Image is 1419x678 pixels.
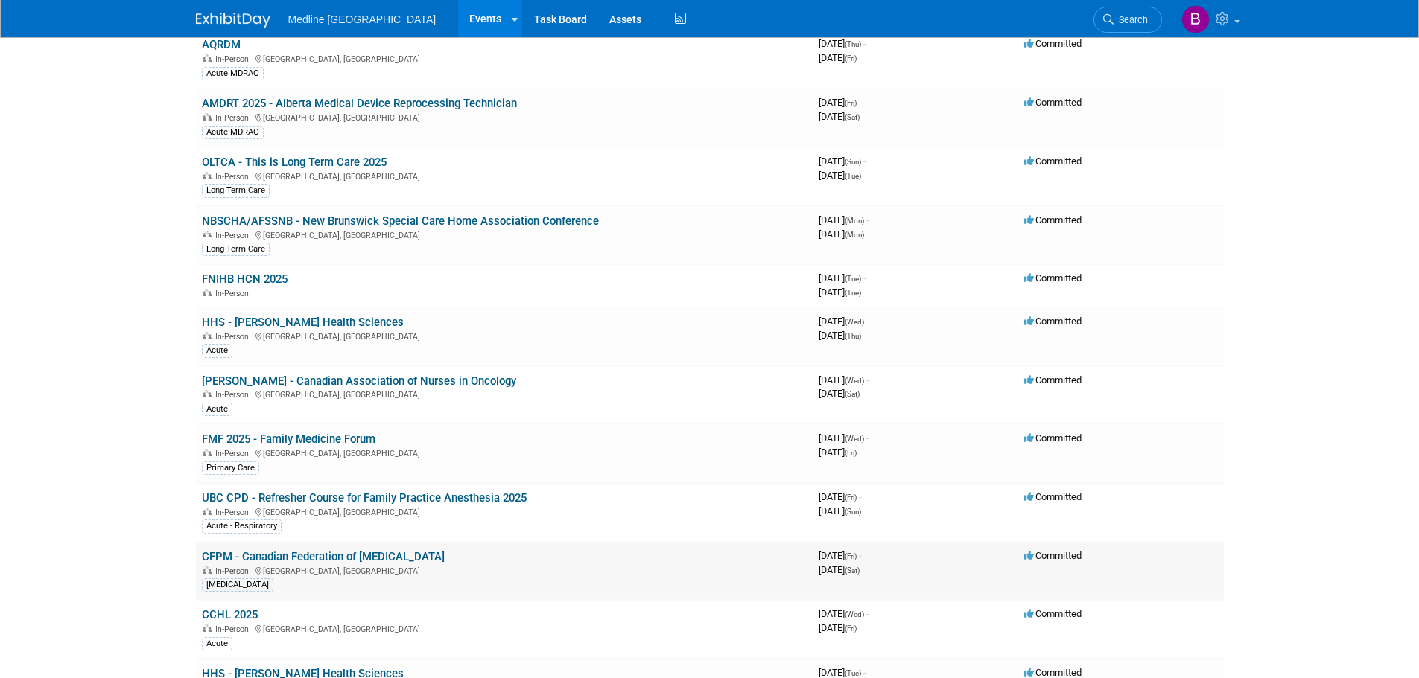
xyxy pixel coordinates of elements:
[202,403,232,416] div: Acute
[202,608,258,621] a: CCHL 2025
[819,330,861,341] span: [DATE]
[215,508,253,517] span: In-Person
[819,97,861,108] span: [DATE]
[845,377,864,385] span: (Wed)
[819,608,869,619] span: [DATE]
[1024,432,1082,444] span: Committed
[203,54,212,62] img: In-Person Event
[1024,550,1082,561] span: Committed
[819,667,866,678] span: [DATE]
[819,316,869,327] span: [DATE]
[819,447,857,458] span: [DATE]
[202,67,264,80] div: Acute MDRAO
[845,318,864,326] span: (Wed)
[1024,214,1082,226] span: Committed
[215,566,253,576] span: In-Person
[203,231,212,238] img: In-Person Event
[202,637,232,650] div: Acute
[203,566,212,574] img: In-Person Event
[859,97,861,108] span: -
[819,374,869,386] span: [DATE]
[288,13,437,25] span: Medline [GEOGRAPHIC_DATA]
[819,156,866,167] span: [DATE]
[845,552,857,560] span: (Fri)
[202,97,517,110] a: AMDRT 2025 - Alberta Medical Device Reprocessing Technician
[819,38,866,49] span: [DATE]
[1024,316,1082,327] span: Committed
[845,669,861,677] span: (Tue)
[202,243,270,256] div: Long Term Care
[202,170,807,182] div: [GEOGRAPHIC_DATA], [GEOGRAPHIC_DATA]
[866,374,869,386] span: -
[1024,97,1082,108] span: Committed
[845,610,864,618] span: (Wed)
[863,272,866,284] span: -
[859,550,861,561] span: -
[202,156,387,169] a: OLTCA - This is Long Term Care 2025
[845,231,864,239] span: (Mon)
[203,390,212,397] img: In-Person Event
[819,388,860,399] span: [DATE]
[859,491,861,502] span: -
[202,447,807,458] div: [GEOGRAPHIC_DATA], [GEOGRAPHIC_DATA]
[202,505,807,517] div: [GEOGRAPHIC_DATA], [GEOGRAPHIC_DATA]
[196,13,270,28] img: ExhibitDay
[863,667,866,678] span: -
[1024,156,1082,167] span: Committed
[845,172,861,180] span: (Tue)
[819,272,866,284] span: [DATE]
[215,289,253,298] span: In-Person
[215,624,253,634] span: In-Person
[845,332,861,340] span: (Thu)
[1114,14,1148,25] span: Search
[1181,5,1210,33] img: Brad Imhoff
[215,449,253,458] span: In-Person
[202,126,264,139] div: Acute MDRAO
[1024,608,1082,619] span: Committed
[202,388,807,400] div: [GEOGRAPHIC_DATA], [GEOGRAPHIC_DATA]
[215,390,253,400] span: In-Person
[215,172,253,182] span: In-Person
[1024,272,1082,284] span: Committed
[1024,667,1082,678] span: Committed
[202,38,241,51] a: AQRDM
[866,608,869,619] span: -
[819,564,860,575] span: [DATE]
[845,40,861,48] span: (Thu)
[202,111,807,123] div: [GEOGRAPHIC_DATA], [GEOGRAPHIC_DATA]
[1024,491,1082,502] span: Committed
[863,38,866,49] span: -
[819,550,861,561] span: [DATE]
[866,316,869,327] span: -
[215,231,253,240] span: In-Person
[203,113,212,121] img: In-Person Event
[819,505,861,517] span: [DATE]
[819,287,861,298] span: [DATE]
[845,449,857,457] span: (Fri)
[845,508,861,516] span: (Sun)
[203,332,212,339] img: In-Person Event
[202,578,273,592] div: [MEDICAL_DATA]
[202,461,259,475] div: Primary Care
[202,374,516,388] a: [PERSON_NAME] - Canadian Association of Nurses in Oncology
[202,272,288,286] a: FNIHB HCN 2025
[819,111,860,122] span: [DATE]
[845,158,861,166] span: (Sun)
[845,99,857,107] span: (Fri)
[845,624,857,633] span: (Fri)
[202,330,807,342] div: [GEOGRAPHIC_DATA], [GEOGRAPHIC_DATA]
[203,508,212,515] img: In-Person Event
[202,519,282,533] div: Acute - Respiratory
[819,432,869,444] span: [DATE]
[845,493,857,502] span: (Fri)
[215,113,253,123] span: In-Person
[202,214,599,228] a: NBSCHA/AFSSNB - New Brunswick Special Care Home Association Conference
[202,564,807,576] div: [GEOGRAPHIC_DATA], [GEOGRAPHIC_DATA]
[1093,7,1162,33] a: Search
[866,432,869,444] span: -
[819,214,869,226] span: [DATE]
[819,228,864,240] span: [DATE]
[203,172,212,179] img: In-Person Event
[215,54,253,64] span: In-Person
[845,113,860,121] span: (Sat)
